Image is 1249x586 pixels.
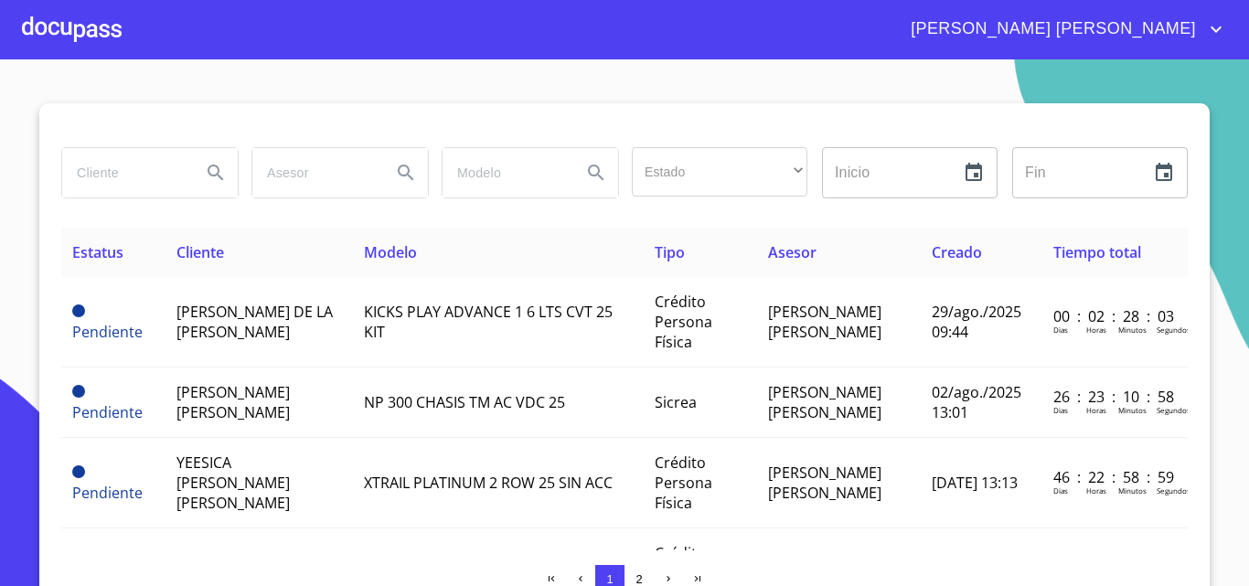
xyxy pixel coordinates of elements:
span: Crédito Persona Física [655,292,712,352]
p: Horas [1086,485,1106,495]
span: 2 [635,572,642,586]
span: [PERSON_NAME] [PERSON_NAME] [176,382,290,422]
p: Segundos [1157,325,1190,335]
p: Segundos [1157,485,1190,495]
span: [PERSON_NAME] DE LA [PERSON_NAME] [176,302,333,342]
p: 46 : 22 : 58 : 59 [1053,467,1177,487]
span: Tipo [655,242,685,262]
div: ​ [632,147,807,197]
span: Pendiente [72,483,143,503]
span: Asesor [768,242,817,262]
input: search [62,148,187,197]
span: [PERSON_NAME] [PERSON_NAME] [768,463,881,503]
p: Dias [1053,405,1068,415]
span: [PERSON_NAME] [PERSON_NAME] [768,302,881,342]
span: KICKS PLAY ADVANCE 1 6 LTS CVT 25 KIT [364,302,613,342]
span: Pendiente [72,322,143,342]
p: 00 : 02 : 28 : 03 [1053,306,1177,326]
input: search [443,148,567,197]
span: Pendiente [72,402,143,422]
span: Tiempo total [1053,242,1141,262]
span: Pendiente [72,465,85,478]
span: 1 [606,572,613,586]
p: Horas [1086,325,1106,335]
span: 29/ago./2025 09:44 [932,302,1021,342]
span: NP 300 CHASIS TM AC VDC 25 [364,392,565,412]
p: Dias [1053,485,1068,495]
button: account of current user [897,15,1227,44]
span: Estatus [72,242,123,262]
span: 02/ago./2025 13:01 [932,382,1021,422]
span: [PERSON_NAME] [PERSON_NAME] [897,15,1205,44]
span: Crédito Persona Física [655,453,712,513]
span: Pendiente [72,304,85,317]
input: search [252,148,377,197]
p: Segundos [1157,405,1190,415]
span: [PERSON_NAME] [PERSON_NAME] [768,382,881,422]
p: Horas [1086,405,1106,415]
button: Search [384,151,428,195]
span: [DATE] 13:13 [932,473,1018,493]
span: Modelo [364,242,417,262]
span: Pendiente [72,385,85,398]
button: Search [574,151,618,195]
p: 26 : 23 : 10 : 58 [1053,387,1177,407]
span: YEESICA [PERSON_NAME] [PERSON_NAME] [176,453,290,513]
p: Dias [1053,325,1068,335]
p: Minutos [1118,485,1147,495]
button: Search [194,151,238,195]
span: Cliente [176,242,224,262]
span: XTRAIL PLATINUM 2 ROW 25 SIN ACC [364,473,613,493]
span: Creado [932,242,982,262]
p: Minutos [1118,405,1147,415]
p: Minutos [1118,325,1147,335]
span: Sicrea [655,392,697,412]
